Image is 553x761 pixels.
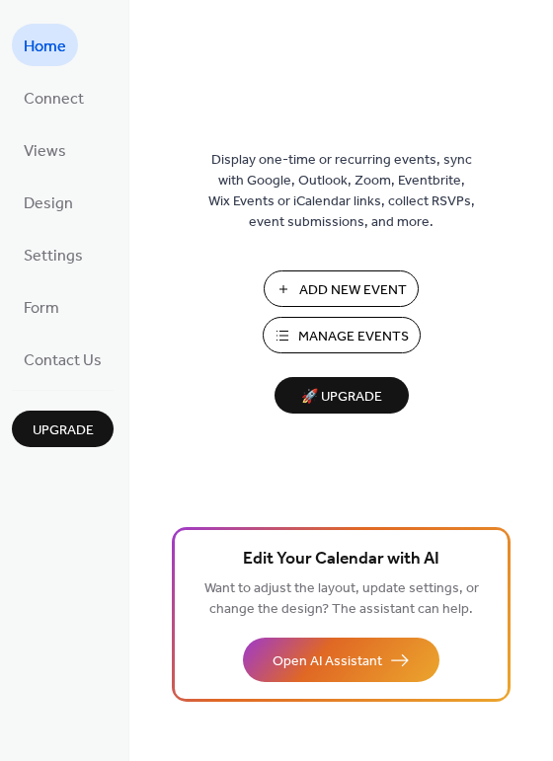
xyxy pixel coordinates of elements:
[243,546,439,573] span: Edit Your Calendar with AI
[12,76,96,118] a: Connect
[286,384,397,411] span: 🚀 Upgrade
[208,150,475,233] span: Display one-time or recurring events, sync with Google, Outlook, Zoom, Eventbrite, Wix Events or ...
[12,411,114,447] button: Upgrade
[12,128,78,171] a: Views
[24,84,84,114] span: Connect
[275,377,409,414] button: 🚀 Upgrade
[24,345,102,376] span: Contact Us
[263,317,421,353] button: Manage Events
[24,241,83,271] span: Settings
[24,293,59,324] span: Form
[12,181,85,223] a: Design
[24,189,73,219] span: Design
[298,327,409,347] span: Manage Events
[12,285,71,328] a: Form
[12,24,78,66] a: Home
[12,338,114,380] a: Contact Us
[243,638,439,682] button: Open AI Assistant
[204,575,479,623] span: Want to adjust the layout, update settings, or change the design? The assistant can help.
[24,32,66,62] span: Home
[273,651,382,672] span: Open AI Assistant
[24,136,66,167] span: Views
[264,270,419,307] button: Add New Event
[12,233,95,275] a: Settings
[299,280,407,301] span: Add New Event
[33,420,94,441] span: Upgrade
